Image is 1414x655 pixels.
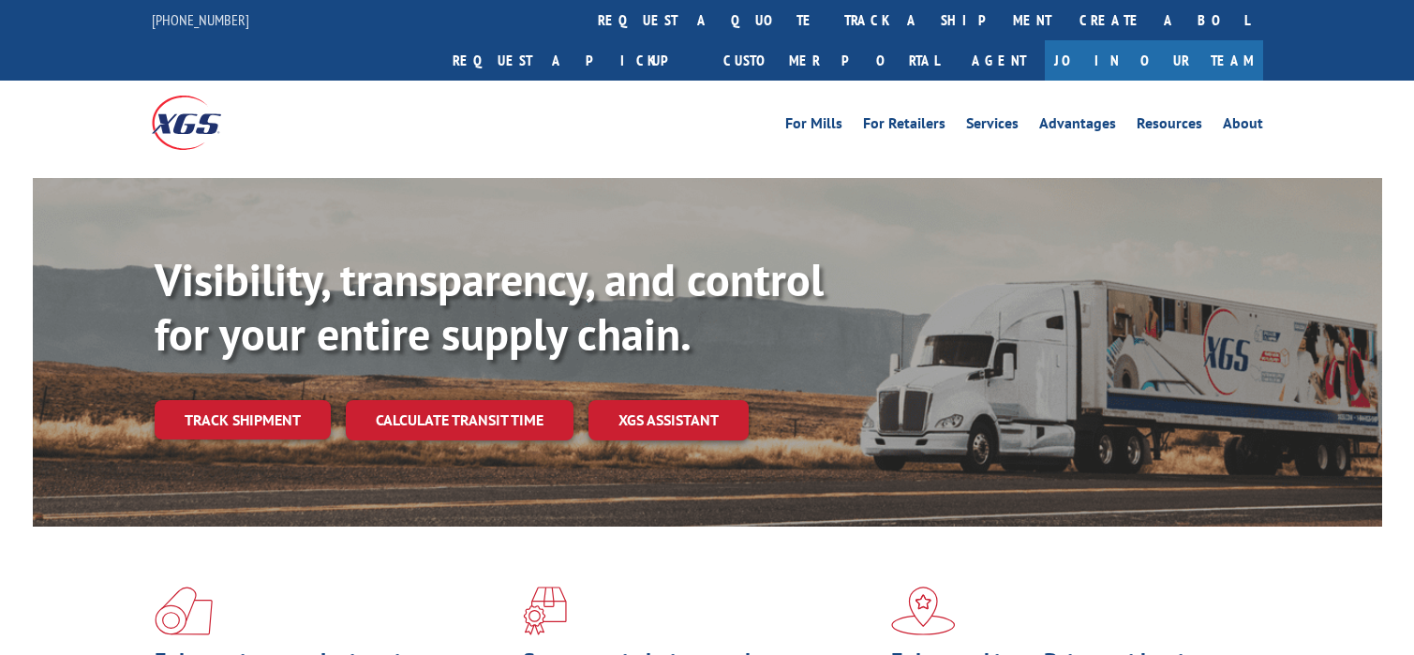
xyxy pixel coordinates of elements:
a: For Mills [785,116,842,137]
img: xgs-icon-focused-on-flooring-red [523,587,567,635]
a: About [1223,116,1263,137]
a: Resources [1137,116,1202,137]
a: Track shipment [155,400,331,439]
a: Customer Portal [709,40,953,81]
a: Agent [953,40,1045,81]
a: Advantages [1039,116,1116,137]
img: xgs-icon-flagship-distribution-model-red [891,587,956,635]
a: Join Our Team [1045,40,1263,81]
b: Visibility, transparency, and control for your entire supply chain. [155,250,824,363]
img: xgs-icon-total-supply-chain-intelligence-red [155,587,213,635]
a: [PHONE_NUMBER] [152,10,249,29]
a: XGS ASSISTANT [588,400,749,440]
a: Calculate transit time [346,400,573,440]
a: For Retailers [863,116,945,137]
a: Request a pickup [439,40,709,81]
a: Services [966,116,1019,137]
